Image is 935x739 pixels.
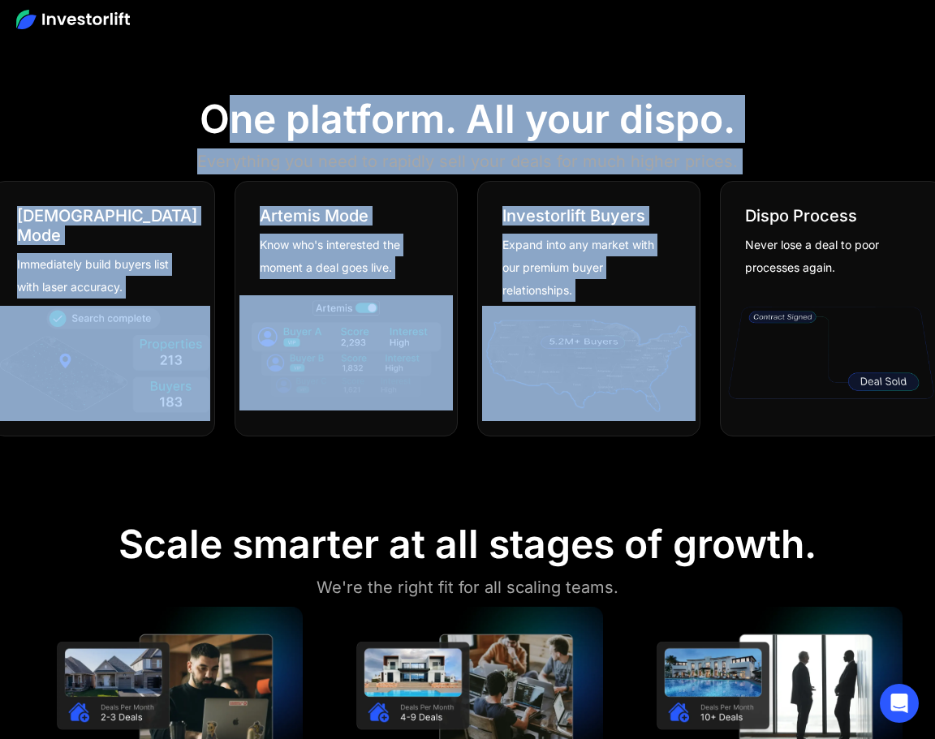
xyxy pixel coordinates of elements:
div: Immediately build buyers list with laser accuracy. [17,253,178,299]
div: Open Intercom Messenger [880,684,919,723]
div: We're the right fit for all scaling teams. [317,574,618,600]
div: Investorlift Buyers [502,206,645,226]
div: Never lose a deal to poor processes again. [745,234,906,279]
div: [DEMOGRAPHIC_DATA] Mode [17,206,197,245]
div: Dispo Process [745,206,857,226]
div: Everything you need to rapidly sell your deals for much higher prices. [197,148,738,174]
div: Expand into any market with our premium buyer relationships. [502,234,663,302]
div: Artemis Mode [260,206,368,226]
div: One platform. All your dispo. [200,96,735,143]
div: Know who's interested the moment a deal goes live. [260,234,420,279]
div: Scale smarter at all stages of growth. [118,521,817,568]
